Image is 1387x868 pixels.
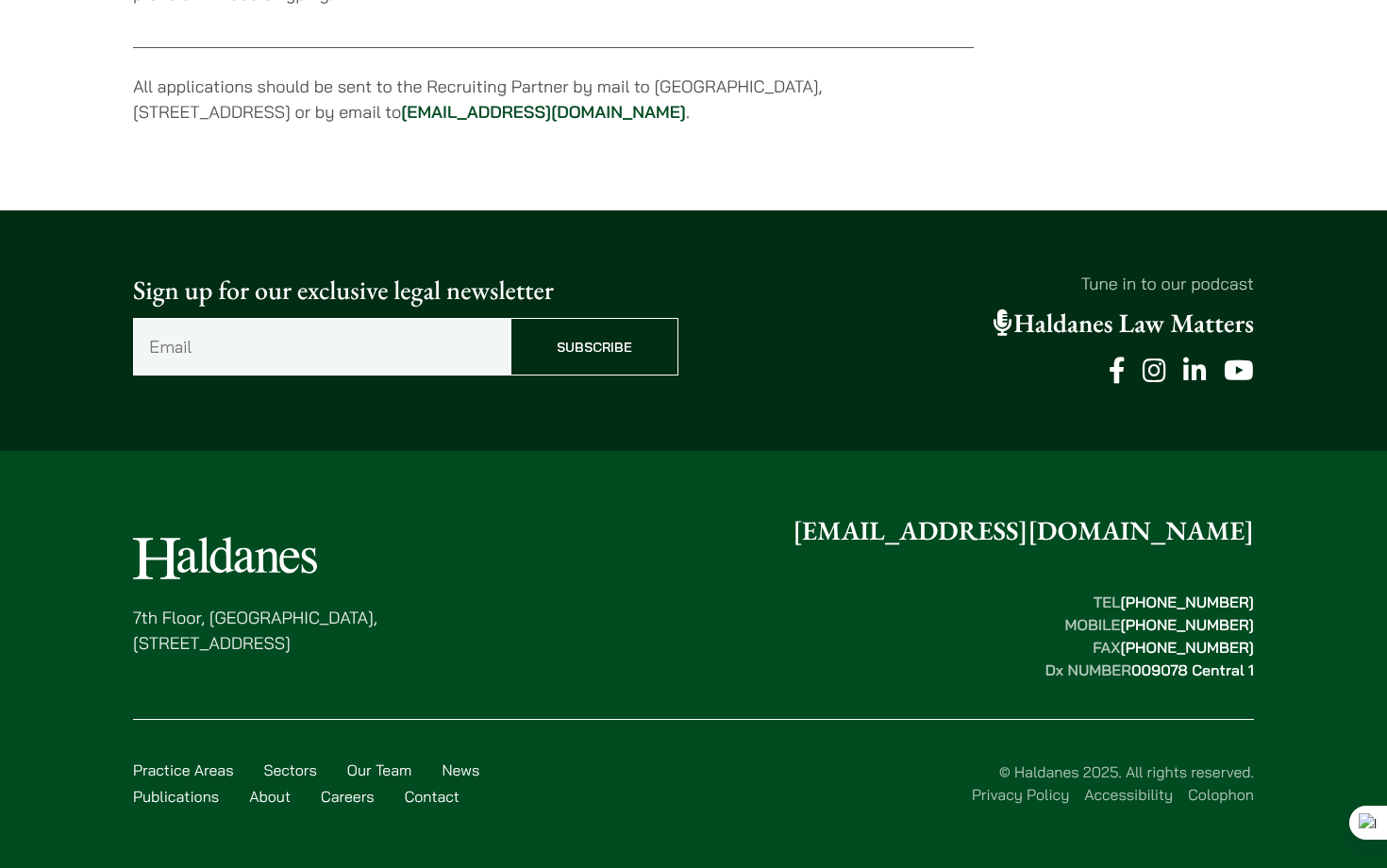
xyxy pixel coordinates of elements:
[133,318,510,376] input: Email
[133,605,377,656] p: 7th Floor, [GEOGRAPHIC_DATA], [STREET_ADDRESS]
[133,271,678,310] p: Sign up for our exclusive legal newsletter
[133,787,219,806] a: Publications
[1120,638,1254,657] mark: [PHONE_NUMBER]
[249,787,291,806] a: About
[263,760,316,779] a: Sectors
[133,760,233,779] a: Practice Areas
[347,760,412,779] a: Our Team
[1131,660,1254,679] mark: 009078 Central 1
[401,101,686,123] a: [EMAIL_ADDRESS][DOMAIN_NAME]
[133,74,974,125] p: All applications should be sent to the Recruiting Partner by mail to [GEOGRAPHIC_DATA], [STREET_A...
[321,787,375,806] a: Careers
[442,760,479,779] a: News
[405,787,460,806] a: Contact
[1120,593,1254,611] mark: [PHONE_NUMBER]
[1084,785,1173,804] a: Accessibility
[133,537,317,579] img: Logo of Haldanes
[994,307,1254,341] a: Haldanes Law Matters
[1045,593,1254,679] strong: TEL MOBILE FAX Dx NUMBER
[1188,785,1254,804] a: Colophon
[510,318,678,376] input: Subscribe
[709,271,1254,296] p: Tune in to our podcast
[793,514,1254,548] a: [EMAIL_ADDRESS][DOMAIN_NAME]
[972,785,1069,804] a: Privacy Policy
[507,760,1254,806] div: © Haldanes 2025. All rights reserved.
[1120,615,1254,634] mark: [PHONE_NUMBER]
